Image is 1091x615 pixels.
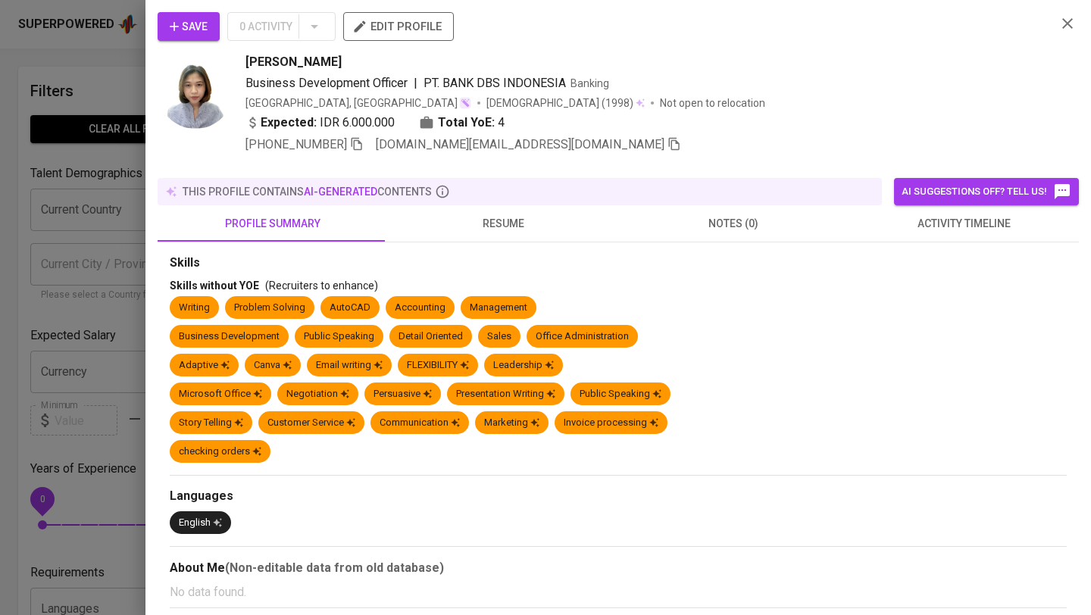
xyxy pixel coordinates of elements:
span: profile summary [167,214,379,233]
div: Marketing [484,416,539,430]
div: English [179,516,222,530]
a: edit profile [343,20,454,32]
div: (1998) [486,95,645,111]
div: Negotiation [286,387,349,401]
span: Business Development Officer [245,76,408,90]
div: Public Speaking [304,329,374,344]
span: PT. BANK DBS INDONESIA [424,76,566,90]
div: Writing [179,301,210,315]
div: Leadership [493,358,554,373]
span: AI-generated [304,186,377,198]
div: Languages [170,488,1067,505]
div: About Me [170,559,1067,577]
div: Presentation Writing [456,387,555,401]
div: Microsoft Office [179,387,262,401]
span: [DOMAIN_NAME][EMAIL_ADDRESS][DOMAIN_NAME] [376,137,664,151]
div: Problem Solving [234,301,305,315]
span: (Recruiters to enhance) [265,279,378,292]
div: Accounting [395,301,445,315]
span: activity timeline [858,214,1070,233]
span: Save [170,17,208,36]
div: Detail Oriented [399,329,463,344]
button: Save [158,12,220,41]
div: Canva [254,358,292,373]
div: IDR 6.000.000 [245,114,395,132]
div: Email writing [316,358,383,373]
div: Skills [170,254,1067,272]
p: Not open to relocation [660,95,765,111]
button: edit profile [343,12,454,41]
p: No data found. [170,583,1067,601]
div: Adaptive [179,358,230,373]
div: Invoice processing [564,416,658,430]
img: magic_wand.svg [459,97,471,109]
div: Persuasive [374,387,432,401]
div: checking orders [179,445,261,459]
b: Expected: [261,114,317,132]
div: Public Speaking [580,387,661,401]
button: AI suggestions off? Tell us! [894,178,1079,205]
b: Total YoE: [438,114,495,132]
span: | [414,74,417,92]
span: Banking [571,77,609,89]
span: edit profile [355,17,442,36]
div: Communication [380,416,460,430]
div: Management [470,301,527,315]
span: Skills without YOE [170,279,259,292]
span: [PHONE_NUMBER] [245,137,347,151]
div: AutoCAD [330,301,370,315]
span: AI suggestions off? Tell us! [902,183,1071,201]
div: Sales [487,329,511,344]
div: Story Telling [179,416,243,430]
div: Business Development [179,329,280,344]
span: 4 [498,114,505,132]
div: Office Administration [536,329,629,344]
span: notes (0) [627,214,839,233]
img: dbd4486c482b61d060aee1ad40206689.jpeg [158,53,233,129]
p: this profile contains contents [183,184,432,199]
div: FLEXIBILITY [407,358,469,373]
span: [PERSON_NAME] [245,53,342,71]
div: Customer Service [267,416,355,430]
span: resume [397,214,609,233]
span: [DEMOGRAPHIC_DATA] [486,95,602,111]
div: [GEOGRAPHIC_DATA], [GEOGRAPHIC_DATA] [245,95,471,111]
b: (Non-editable data from old database) [225,560,444,575]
